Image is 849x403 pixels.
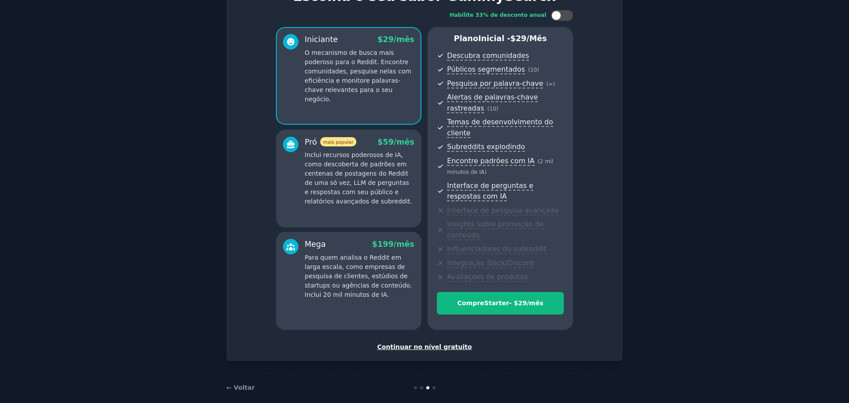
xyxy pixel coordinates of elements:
font: Insights sobre promoção de conteúdo [447,220,544,239]
font: Inicial - [478,34,510,43]
font: /mês [527,299,543,307]
font: 59 [383,138,394,146]
font: $ [378,35,383,44]
font: Compre [457,299,484,307]
font: Descubra comunidades [447,51,529,60]
font: ( [546,81,548,87]
font: ( [487,106,490,112]
font: Influenciadores do subreddit [447,245,547,253]
font: - $ [509,299,518,307]
font: /mês [394,240,414,249]
font: 2 mil minutos de IA [447,158,553,176]
font: $ [510,34,516,43]
font: Encontre padrões com IA [447,157,535,165]
font: Pesquisa por palavra-chave [447,79,543,88]
font: /mês [394,35,414,44]
font: Interface de pesquisa avançada [447,206,558,215]
font: ( [538,158,540,165]
font: Habilite 33% de desconto anual [450,12,547,18]
font: Alertas de palavras-chave rastreadas [447,93,538,112]
font: 29 [383,35,394,44]
font: Pró [305,138,317,146]
font: Iniciante [305,35,338,44]
font: Starter [484,299,509,307]
font: Mega [305,240,326,249]
font: Subreddits explodindo [447,142,525,151]
font: 10 [530,67,537,73]
font: mais popular [323,139,353,145]
font: ) [485,169,487,175]
font: Públicos segmentados [447,65,525,73]
font: $ [372,240,377,249]
font: ∞ [548,81,553,87]
font: Plano [454,34,478,43]
font: ) [496,106,498,112]
font: Avaliações de produtos [447,273,528,281]
font: $ [378,138,383,146]
font: ( [528,67,530,73]
a: ← Voltar [226,384,255,391]
font: /mês [527,34,547,43]
font: /mês [394,138,414,146]
font: ) [553,81,555,87]
font: 29 [518,299,527,307]
font: O mecanismo de busca mais poderoso para o Reddit. Encontre comunidades, pesquise nelas com eficiê... [305,49,411,103]
font: Continuar no nível gratuito [377,343,472,350]
font: Para quem analisa o Reddit em larga escala, como empresas de pesquisa de clientes, estúdios de st... [305,254,412,298]
button: CompreStarter- $29/mês [437,292,564,315]
font: 199 [378,240,394,249]
font: 29 [516,34,526,43]
font: Temas de desenvolvimento do cliente [447,118,553,137]
font: Integração Slack/Discord [447,259,534,267]
font: 10 [490,106,497,112]
font: Interface de perguntas e respostas com IA [447,181,533,201]
font: Inclui recursos poderosos de IA, como descoberta de padrões em centenas de postagens do Reddit de... [305,151,412,205]
font: ) [537,67,539,73]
